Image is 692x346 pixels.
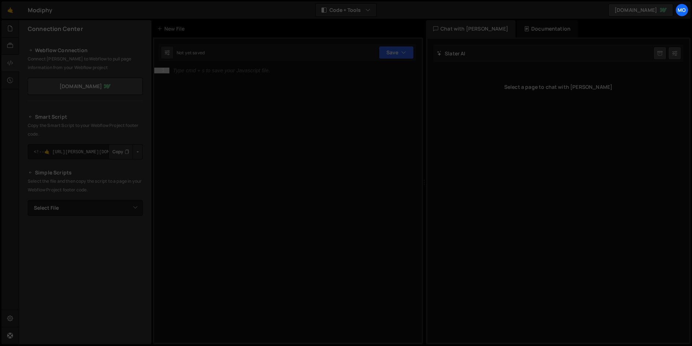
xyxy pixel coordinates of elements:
div: Type cmd + s to save your Javascript file. [173,68,270,73]
a: 🤙 [1,1,19,19]
div: Button group with nested dropdown [108,144,143,159]
button: Code + Tools [316,4,376,17]
div: New File [157,25,187,32]
h2: Webflow Connection [28,46,143,55]
div: Modiphy [28,6,52,14]
button: Save [379,46,414,59]
a: [DOMAIN_NAME] [28,78,143,95]
a: Mo [675,4,688,17]
h2: Connection Center [28,25,83,33]
h2: Slater AI [437,50,466,57]
div: 1 [154,68,169,73]
p: Connect [PERSON_NAME] to Webflow to pull page information from your Webflow project [28,55,143,72]
div: Documentation [517,20,578,37]
div: Chat with [PERSON_NAME] [426,20,515,37]
div: Select a page to chat with [PERSON_NAME] [433,73,683,101]
iframe: YouTube video player [28,228,143,292]
textarea: <!--🤙 [URL][PERSON_NAME][DOMAIN_NAME]> <script>document.addEventListener("DOMContentLoaded", func... [28,144,143,159]
h2: Simple Scripts [28,168,143,177]
p: Select the file and then copy the script to a page in your Webflow Project footer code. [28,177,143,194]
p: Copy the Smart Script to your Webflow Project footer code. [28,121,143,138]
a: [DOMAIN_NAME] [608,4,673,17]
button: Copy [108,144,133,159]
div: Not yet saved [177,50,205,56]
h2: Smart Script [28,113,143,121]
